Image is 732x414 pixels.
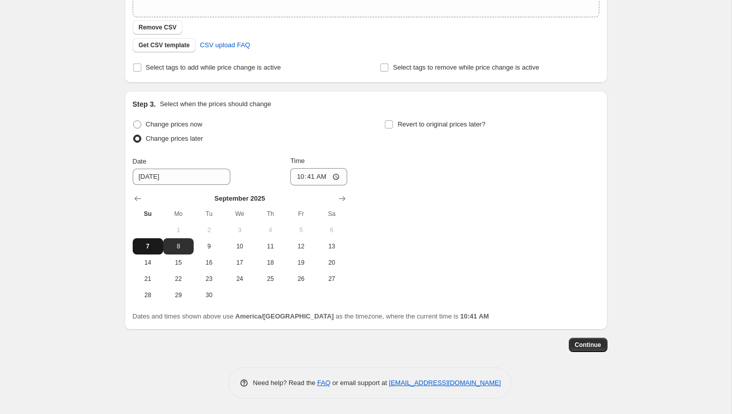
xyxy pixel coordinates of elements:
button: Get CSV template [133,38,196,52]
span: 19 [290,259,312,267]
span: 25 [259,275,282,283]
span: 14 [137,259,159,267]
span: Sa [320,210,343,218]
button: Monday September 15 2025 [163,254,194,271]
span: 22 [167,275,190,283]
span: Select tags to remove while price change is active [393,63,539,71]
span: 12 [290,242,312,250]
span: 17 [228,259,251,267]
span: 10 [228,242,251,250]
h2: Step 3. [133,99,156,109]
a: FAQ [317,379,330,387]
span: 30 [198,291,220,299]
button: Monday September 29 2025 [163,287,194,303]
span: Get CSV template [139,41,190,49]
button: Wednesday September 3 2025 [224,222,255,238]
th: Tuesday [194,206,224,222]
th: Wednesday [224,206,255,222]
button: Show previous month, August 2025 [131,192,145,206]
button: Saturday September 20 2025 [316,254,347,271]
button: Tuesday September 16 2025 [194,254,224,271]
button: Monday September 8 2025 [163,238,194,254]
b: America/[GEOGRAPHIC_DATA] [235,312,334,320]
button: Tuesday September 9 2025 [194,238,224,254]
span: Time [290,157,304,165]
span: Fr [290,210,312,218]
span: Change prices now [146,120,202,128]
span: Select tags to add while price change is active [146,63,281,71]
button: Thursday September 18 2025 [255,254,286,271]
span: 16 [198,259,220,267]
span: 21 [137,275,159,283]
span: Date [133,157,146,165]
button: Monday September 22 2025 [163,271,194,287]
span: 23 [198,275,220,283]
span: 7 [137,242,159,250]
button: Tuesday September 2 2025 [194,222,224,238]
button: Thursday September 25 2025 [255,271,286,287]
span: 15 [167,259,190,267]
span: 3 [228,226,251,234]
span: Remove CSV [139,23,177,31]
button: Wednesday September 17 2025 [224,254,255,271]
button: Saturday September 13 2025 [316,238,347,254]
span: Continue [575,341,601,349]
th: Thursday [255,206,286,222]
span: Tu [198,210,220,218]
span: 8 [167,242,190,250]
span: Su [137,210,159,218]
span: 20 [320,259,343,267]
button: Friday September 12 2025 [286,238,316,254]
span: 2 [198,226,220,234]
input: 12:00 [290,168,347,185]
button: Sunday September 21 2025 [133,271,163,287]
button: Tuesday September 23 2025 [194,271,224,287]
span: 26 [290,275,312,283]
span: Need help? Read the [253,379,318,387]
button: Friday September 5 2025 [286,222,316,238]
button: Tuesday September 30 2025 [194,287,224,303]
button: Thursday September 11 2025 [255,238,286,254]
button: Show next month, October 2025 [335,192,349,206]
span: 13 [320,242,343,250]
span: Dates and times shown above use as the timezone, where the current time is [133,312,489,320]
span: 6 [320,226,343,234]
span: or email support at [330,379,389,387]
button: Friday September 26 2025 [286,271,316,287]
a: CSV upload FAQ [194,37,256,53]
span: 4 [259,226,282,234]
span: 18 [259,259,282,267]
button: Saturday September 6 2025 [316,222,347,238]
span: Change prices later [146,135,203,142]
button: Sunday September 28 2025 [133,287,163,303]
input: 9/7/2025 [133,169,230,185]
button: Wednesday September 24 2025 [224,271,255,287]
span: 27 [320,275,343,283]
span: 29 [167,291,190,299]
button: Friday September 19 2025 [286,254,316,271]
span: 11 [259,242,282,250]
span: Th [259,210,282,218]
button: Today Sunday September 7 2025 [133,238,163,254]
span: 5 [290,226,312,234]
span: 28 [137,291,159,299]
button: Monday September 1 2025 [163,222,194,238]
b: 10:41 AM [460,312,489,320]
button: Sunday September 14 2025 [133,254,163,271]
span: Revert to original prices later? [398,120,485,128]
button: Continue [569,338,607,352]
button: Saturday September 27 2025 [316,271,347,287]
span: Mo [167,210,190,218]
th: Sunday [133,206,163,222]
th: Friday [286,206,316,222]
th: Saturday [316,206,347,222]
span: We [228,210,251,218]
button: Thursday September 4 2025 [255,222,286,238]
a: [EMAIL_ADDRESS][DOMAIN_NAME] [389,379,501,387]
span: 24 [228,275,251,283]
button: Remove CSV [133,20,183,35]
span: 9 [198,242,220,250]
button: Wednesday September 10 2025 [224,238,255,254]
p: Select when the prices should change [160,99,271,109]
span: CSV upload FAQ [200,40,250,50]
